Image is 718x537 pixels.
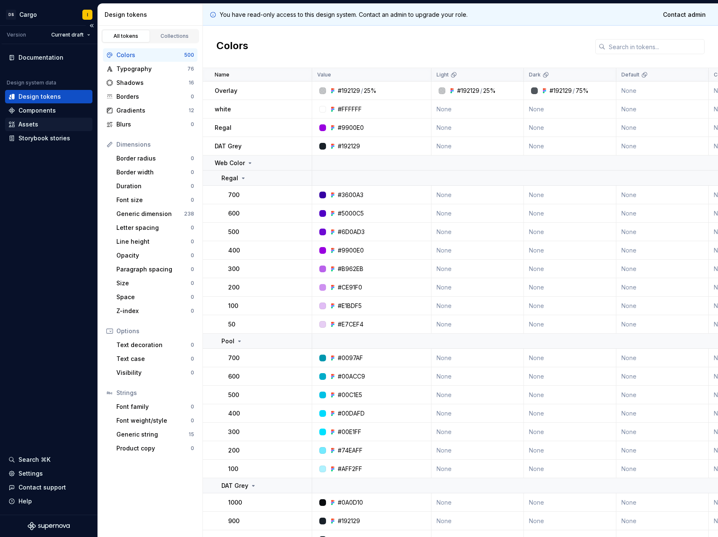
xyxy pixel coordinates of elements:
td: None [524,512,616,530]
span: Current draft [51,32,84,38]
td: None [524,100,616,118]
div: Cargo [19,11,37,19]
td: None [431,512,524,530]
div: 238 [184,211,194,217]
p: 1000 [228,498,242,507]
td: None [431,186,524,204]
p: 500 [228,391,239,399]
p: 300 [228,265,239,273]
button: DSCargoI [2,5,96,24]
div: #00C1E5 [338,391,362,399]
div: 0 [191,169,194,176]
div: Generic dimension [116,210,184,218]
td: None [616,297,709,315]
p: DAT Grey [221,482,248,490]
td: None [431,260,524,278]
div: / [361,87,363,95]
div: 0 [191,355,194,362]
div: #9900E0 [338,124,364,132]
div: Search ⌘K [18,455,50,464]
div: #CE91F0 [338,283,362,292]
td: None [616,460,709,478]
div: #0A0D10 [338,498,363,507]
div: Collections [154,33,196,39]
div: Contact support [18,483,66,492]
td: None [431,367,524,386]
td: None [431,460,524,478]
div: Design system data [7,79,56,86]
a: Documentation [5,51,92,64]
div: / [573,87,575,95]
div: 500 [184,52,194,58]
div: Visibility [116,369,191,377]
td: None [524,137,616,155]
div: #9900E0 [338,246,364,255]
div: #192129 [338,517,360,525]
div: Help [18,497,32,505]
a: Line height0 [113,235,197,248]
a: Letter spacing0 [113,221,197,234]
a: Size0 [113,276,197,290]
div: #74EAFF [338,446,363,455]
p: Name [215,71,229,78]
input: Search in tokens... [605,39,705,54]
div: #E1BDF5 [338,302,362,310]
p: Value [317,71,331,78]
a: Generic string15 [113,428,197,441]
td: None [524,297,616,315]
div: Font weight/style [116,416,191,425]
td: None [431,241,524,260]
a: Border width0 [113,166,197,179]
div: #3600A3 [338,191,363,199]
td: None [524,241,616,260]
div: 0 [191,369,194,376]
span: Contact admin [663,11,706,19]
div: Version [7,32,26,38]
a: Font family0 [113,400,197,413]
a: Border radius0 [113,152,197,165]
p: 500 [228,228,239,236]
td: None [616,241,709,260]
a: Duration0 [113,179,197,193]
div: Opacity [116,251,191,260]
div: 16 [189,79,194,86]
div: Letter spacing [116,224,191,232]
div: 25% [483,87,496,95]
a: Assets [5,118,92,131]
td: None [524,278,616,297]
td: None [431,297,524,315]
p: 700 [228,354,239,362]
div: Colors [116,51,184,59]
td: None [431,386,524,404]
p: 400 [228,409,240,418]
a: Paragraph spacing0 [113,263,197,276]
td: None [524,441,616,460]
div: Assets [18,120,38,129]
td: None [616,441,709,460]
button: Search ⌘K [5,453,92,466]
div: Settings [18,469,43,478]
div: 0 [191,266,194,273]
a: Contact admin [658,7,711,22]
td: None [431,441,524,460]
td: None [616,386,709,404]
div: #E7CEF4 [338,320,363,329]
td: None [431,315,524,334]
div: Borders [116,92,191,101]
td: None [431,204,524,223]
p: 700 [228,191,239,199]
a: Blurs0 [103,118,197,131]
a: Storybook stories [5,132,92,145]
a: Shadows16 [103,76,197,89]
p: 400 [228,246,240,255]
td: None [524,423,616,441]
div: #192129 [338,142,360,150]
div: Storybook stories [18,134,70,142]
a: Text case0 [113,352,197,366]
div: 0 [191,183,194,190]
div: Shadows [116,79,189,87]
div: #AFF2FF [338,465,362,473]
div: #00DAFD [338,409,365,418]
div: Documentation [18,53,63,62]
td: None [431,118,524,137]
